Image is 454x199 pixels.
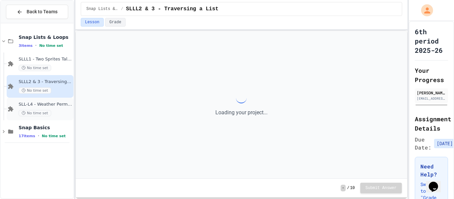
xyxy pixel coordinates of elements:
span: • [38,133,39,139]
span: / [347,185,349,191]
h1: 6th period 2025-26 [415,27,448,55]
span: Submit Answer [366,185,397,191]
span: - [341,185,346,191]
button: Lesson [81,18,104,27]
span: Due Date: [415,136,431,151]
p: Loading your project... [215,109,268,117]
div: [EMAIL_ADDRESS][DOMAIN_NAME] [417,96,446,101]
span: No time set [39,44,63,48]
span: Snap Lists & Loops [86,6,118,12]
span: No time set [19,87,51,94]
div: [PERSON_NAME] [417,90,446,96]
span: Back to Teams [27,8,57,15]
button: Submit Answer [360,183,402,193]
span: 3 items [19,44,33,48]
button: Grade [105,18,126,27]
div: My Account [414,3,435,18]
h3: Need Help? [420,162,442,178]
span: Snap Basics [19,125,72,131]
iframe: chat widget [426,172,447,192]
button: Back to Teams [6,5,68,19]
span: No time set [19,110,51,116]
span: SLLL2 & 3 - Traversing a List [126,5,218,13]
span: 17 items [19,134,35,138]
span: • [35,43,37,48]
span: SLLL1 - Two Sprites Talking [19,56,72,62]
span: / [121,6,123,12]
span: SLLL2 & 3 - Traversing a List [19,79,72,85]
h2: Your Progress [415,66,448,84]
span: No time set [42,134,66,138]
span: Snap Lists & Loops [19,34,72,40]
span: No time set [19,65,51,71]
span: SLL-L4 - Weather Permitting Program [19,102,72,107]
h2: Assignment Details [415,114,448,133]
span: 10 [350,185,355,191]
